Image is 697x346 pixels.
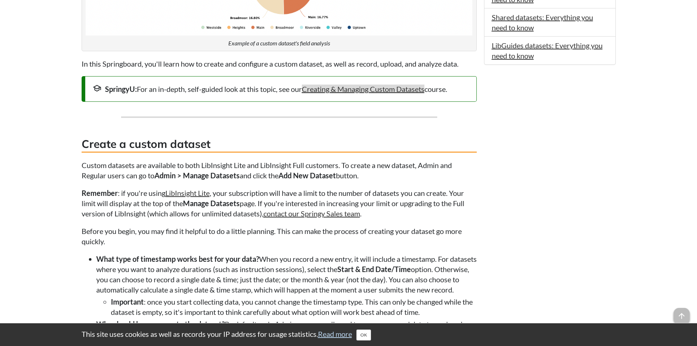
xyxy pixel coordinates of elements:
[96,254,477,317] li: When you record a new entry, it will include a timestamp. For datasets where you want to analyze ...
[492,41,603,60] a: LibGuides datasets: Everything you need to know
[154,171,240,180] strong: Admin > Manage Datasets
[337,265,411,274] strong: Start & End Date/Time
[74,329,623,341] div: This site uses cookies as well as records your IP address for usage statistics.
[82,226,477,246] p: Before you begin, you may find it helpful to do a little planning. This can make the process of c...
[492,13,593,32] a: Shared datasets: Everything you need to know
[302,85,424,93] a: Creating & Managing Custom Datasets
[674,308,690,324] span: arrow_upward
[111,297,477,317] li: : once you start collecting data, you cannot change the timestamp type. This can only be changed ...
[356,330,371,341] button: Close
[93,84,101,93] span: school
[228,39,330,47] figcaption: Example of a custom dataset's field analysis
[278,171,336,180] strong: Add New Dataset
[82,189,118,197] strong: Remember
[82,59,477,69] p: In this Springboard, you'll learn how to create and configure a custom dataset, as well as record...
[96,254,259,263] strong: What type of timestamp works best for your data?
[183,199,240,208] strong: Manage Datasets
[111,297,144,306] strong: Important
[82,188,477,219] p: : if you're using , your subscription will have a limit to the number of datasets you can create....
[82,136,477,153] h3: Create a custom dataset
[93,84,469,94] div: For an in-depth, self-guided look at this topic, see our course.
[318,330,352,338] a: Read more
[263,209,360,218] a: contact our Springy Sales team
[674,309,690,317] a: arrow_upward
[82,160,477,181] p: Custom datasets are available to both LibInsight Lite and LibInsight Full customers. To create a ...
[96,320,225,328] strong: Who should have access to the dataset?
[165,189,210,197] a: LibInsight Lite
[105,85,137,93] strong: SpringyU:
